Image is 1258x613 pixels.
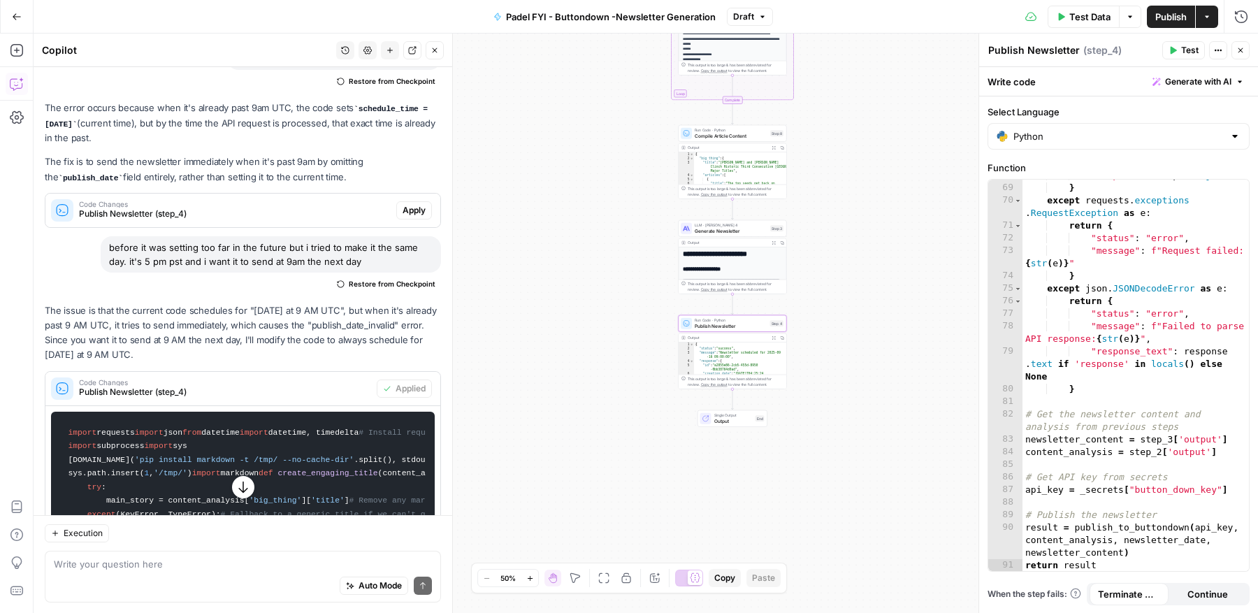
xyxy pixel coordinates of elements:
[87,483,101,491] span: try
[988,433,1022,446] div: 83
[988,383,1022,396] div: 80
[679,359,694,363] div: 4
[340,577,408,595] button: Auto Mode
[988,484,1022,496] div: 87
[988,282,1022,295] div: 75
[1169,583,1248,605] button: Continue
[1014,295,1022,308] span: Toggle code folding, rows 76 through 80
[1187,587,1228,601] span: Continue
[988,471,1022,484] div: 86
[45,154,441,185] p: The fix is to send the newsletter immediately when it's past 9am by omitting the field entirely, ...
[277,469,377,477] span: create_engaging_title
[988,270,1022,282] div: 74
[403,204,426,217] span: Apply
[688,335,767,340] div: Output
[331,275,441,292] button: Restore from Checkpoint
[79,386,371,398] span: Publish Newsletter (step_4)
[732,103,734,124] g: Edge from step_6-iteration-end to step_8
[688,240,767,245] div: Output
[679,125,787,199] div: Run Code · PythonCompile Article ContentStep 8Output{ "big_thing":{ "title":"[PERSON_NAME] and [P...
[988,345,1022,383] div: 79
[240,428,268,437] span: import
[500,572,516,584] span: 50%
[746,569,781,587] button: Paste
[64,527,103,540] span: Execution
[135,456,354,464] span: 'pip install markdown -t /tmp/ --no-cache-dir'
[382,469,458,477] span: content_analysis
[679,315,787,389] div: Run Code · PythonPublish NewsletterStep 4Output{ "status":"success", "message":"Newsletter schedu...
[690,359,694,363] span: Toggle code folding, rows 4 through 11
[679,351,694,359] div: 3
[988,521,1022,559] div: 90
[988,320,1022,345] div: 78
[709,569,741,587] button: Copy
[87,510,116,519] span: except
[695,132,767,139] span: Compile Article Content
[695,127,767,133] span: Run Code · Python
[42,43,332,57] div: Copilot
[988,588,1081,600] span: When the step fails:
[695,222,767,228] span: LLM · [PERSON_NAME] 4
[1014,219,1022,232] span: Toggle code folding, rows 71 through 74
[485,6,724,28] button: Padel FYI - Buttondown -Newsletter Generation
[690,178,694,182] span: Toggle code folding, rows 5 through 10
[221,510,507,519] span: # Fallback to a generic title if we can't get the main story
[396,201,432,219] button: Apply
[1165,75,1231,88] span: Generate with AI
[714,417,753,424] span: Output
[988,295,1022,308] div: 76
[688,145,767,150] div: Output
[988,408,1022,433] div: 82
[988,43,1080,57] textarea: Publish Newsletter
[988,459,1022,471] div: 85
[688,62,783,73] div: This output is too large & has been abbreviated for review. to view the full content.
[679,342,694,347] div: 1
[988,194,1022,219] div: 70
[1147,6,1195,28] button: Publish
[988,396,1022,408] div: 81
[311,496,345,505] span: 'title'
[714,412,753,418] span: Single Output
[506,10,716,24] span: Padel FYI - Buttondown -Newsletter Generation
[679,178,694,182] div: 5
[79,208,391,220] span: Publish Newsletter (step_4)
[359,428,482,437] span: # Install required package
[396,382,426,395] span: Applied
[349,75,435,87] span: Restore from Checkpoint
[732,199,734,219] g: Edge from step_8 to step_3
[154,469,187,477] span: '/tmp/'
[45,101,441,145] p: The error occurs because when it's already past 9am UTC, the code sets (current time), but by the...
[723,96,743,104] div: Complete
[1083,43,1122,57] span: ( step_4 )
[690,173,694,178] span: Toggle code folding, rows 4 through 11
[770,320,784,326] div: Step 4
[79,379,371,386] span: Code Changes
[349,278,435,289] span: Restore from Checkpoint
[249,496,301,505] span: 'big_thing'
[58,174,123,182] code: publish_date
[770,130,783,136] div: Step 8
[988,496,1022,509] div: 88
[192,469,221,477] span: import
[144,442,173,450] span: import
[732,294,734,314] g: Edge from step_3 to step_4
[988,245,1022,270] div: 73
[755,415,765,421] div: End
[979,67,1258,96] div: Write code
[45,105,428,128] code: schedule_time = [DATE]
[377,380,432,398] button: Applied
[701,68,728,73] span: Copy the output
[988,559,1022,572] div: 91
[679,363,694,372] div: 5
[45,303,441,363] p: The issue is that the current code schedules for "[DATE] at 9 AM UTC", but when it's already past...
[679,372,694,380] div: 6
[1098,587,1160,601] span: Terminate Workflow
[732,389,734,409] g: Edge from step_4 to end
[182,428,201,437] span: from
[701,192,728,196] span: Copy the output
[690,342,694,347] span: Toggle code folding, rows 1 through 12
[988,219,1022,232] div: 71
[679,173,694,178] div: 4
[1014,282,1022,295] span: Toggle code folding, rows 75 through 80
[679,161,694,173] div: 3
